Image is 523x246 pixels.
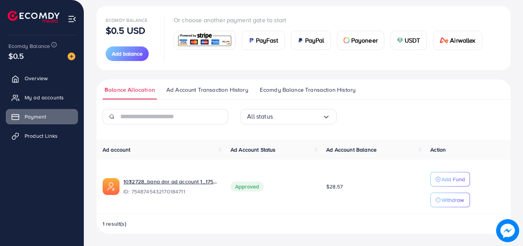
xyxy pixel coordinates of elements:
[8,11,60,23] img: logo
[430,172,470,187] button: Add Fund
[103,146,131,154] span: Ad account
[405,36,420,45] span: USDT
[326,146,377,154] span: Ad Account Balance
[106,17,148,23] span: Ecomdy Balance
[496,219,519,242] img: image
[6,128,78,144] a: Product Links
[337,31,384,50] a: cardPayoneer
[291,31,331,50] a: cardPayPal
[8,50,24,61] span: $0.5
[430,193,470,207] button: Withdraw
[105,86,155,94] span: Balance Allocation
[68,15,76,23] img: menu
[106,46,149,61] button: Add balance
[450,36,475,45] span: Airwallex
[25,94,64,101] span: My ad accounts
[25,132,58,140] span: Product Links
[430,146,446,154] span: Action
[6,90,78,105] a: My ad accounts
[8,42,50,50] span: Ecomdy Balance
[390,31,427,50] a: cardUSDT
[123,178,218,195] div: <span class='underline'>1032728_bana dor ad account 1_1757579407255</span></br>7548745432170184711
[442,175,465,184] p: Add Fund
[248,37,254,43] img: card
[442,195,464,205] p: Withdraw
[25,113,46,121] span: Payment
[397,37,403,43] img: card
[25,74,48,82] span: Overview
[440,37,449,43] img: card
[123,178,218,185] a: 1032728_bana dor ad account 1_1757579407255
[174,15,488,25] p: Or choose another payment gate to start
[241,109,337,124] div: Search for option
[68,53,75,60] img: image
[326,183,343,190] span: $28.57
[231,182,264,192] span: Approved
[433,31,482,50] a: cardAirwallex
[106,26,145,35] p: $0.5 USD
[273,111,322,122] input: Search for option
[242,31,285,50] a: cardPayFast
[6,71,78,86] a: Overview
[6,109,78,124] a: Payment
[256,36,278,45] span: PayFast
[103,178,120,195] img: ic-ads-acc.e4c84228.svg
[260,86,355,94] span: Ecomdy Balance Transaction History
[344,37,350,43] img: card
[174,31,236,50] a: card
[351,36,378,45] span: Payoneer
[103,220,126,228] span: 1 result(s)
[247,111,273,122] span: All status
[123,188,218,195] span: ID: 7548745432170184711
[176,32,233,48] img: card
[305,36,324,45] span: PayPal
[166,86,248,94] span: Ad Account Transaction History
[297,37,304,43] img: card
[231,146,276,154] span: Ad Account Status
[112,50,143,58] span: Add balance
